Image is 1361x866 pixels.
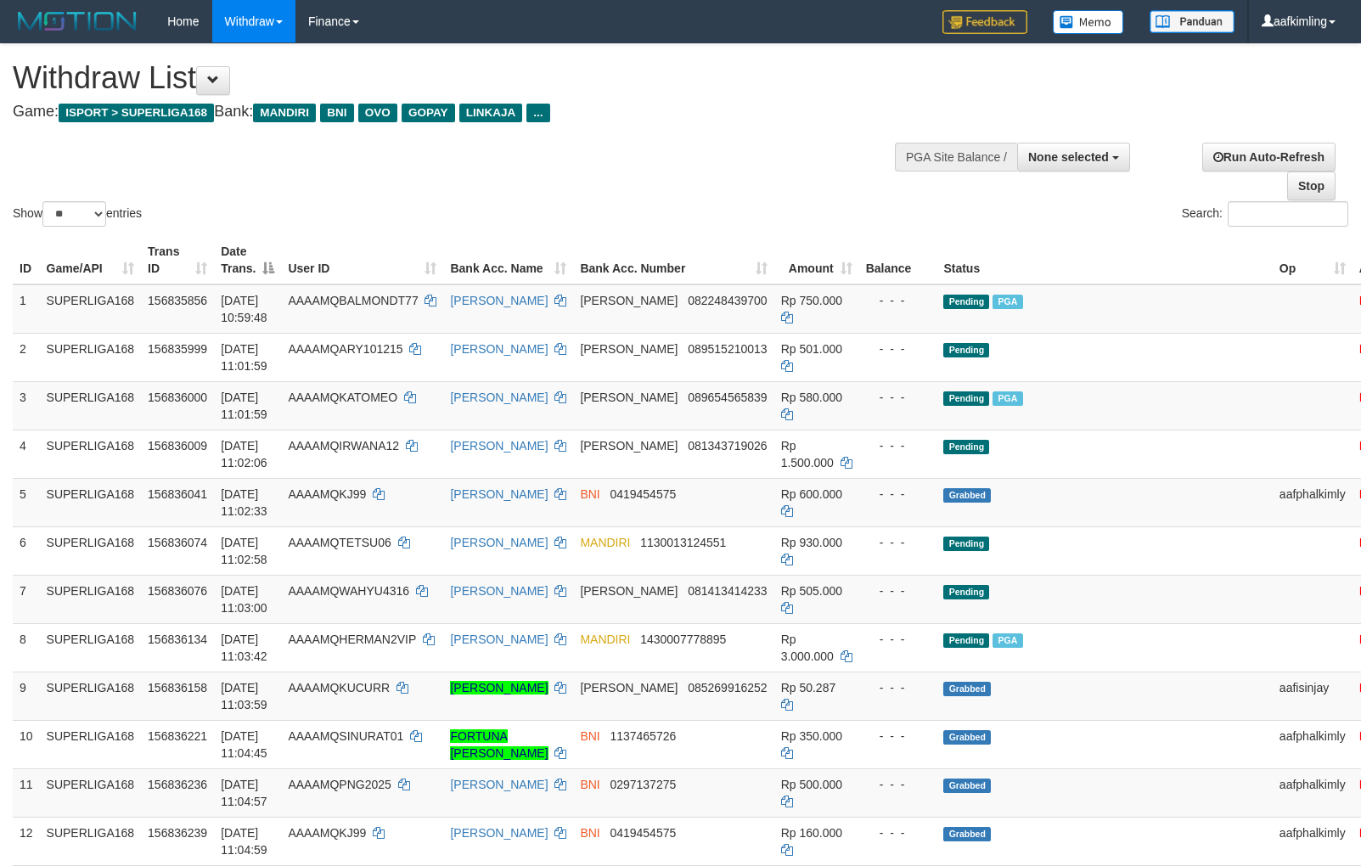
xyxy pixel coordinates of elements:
span: Marked by aafheankoy [993,295,1022,309]
span: MANDIRI [580,633,630,646]
span: Grabbed [943,730,991,745]
td: aafphalkimly [1273,768,1353,817]
span: Grabbed [943,488,991,503]
td: aafisinjay [1273,672,1353,720]
span: [PERSON_NAME] [580,584,678,598]
span: Copy 089515210013 to clipboard [688,342,767,356]
span: Grabbed [943,827,991,841]
span: OVO [358,104,397,122]
span: Rp 505.000 [781,584,842,598]
span: Copy 089654565839 to clipboard [688,391,767,404]
th: Bank Acc. Name: activate to sort column ascending [443,236,573,284]
th: Bank Acc. Number: activate to sort column ascending [573,236,773,284]
td: SUPERLIGA168 [40,720,142,768]
a: [PERSON_NAME] [450,681,548,694]
span: 156836158 [148,681,207,694]
span: [DATE] 11:04:45 [221,729,267,760]
a: Stop [1287,172,1336,200]
span: 156836221 [148,729,207,743]
a: [PERSON_NAME] [450,536,548,549]
th: ID [13,236,40,284]
span: AAAAMQIRWANA12 [288,439,399,453]
select: Showentries [42,201,106,227]
td: SUPERLIGA168 [40,478,142,526]
span: Marked by aafsoycanthlai [993,633,1022,648]
span: 156835999 [148,342,207,356]
span: Pending [943,440,989,454]
th: Amount: activate to sort column ascending [774,236,859,284]
td: 1 [13,284,40,334]
td: SUPERLIGA168 [40,623,142,672]
span: Rp 3.000.000 [781,633,834,663]
span: AAAAMQBALMONDT77 [288,294,418,307]
span: [PERSON_NAME] [580,342,678,356]
span: [PERSON_NAME] [580,681,678,694]
td: SUPERLIGA168 [40,381,142,430]
td: aafphalkimly [1273,720,1353,768]
td: 7 [13,575,40,623]
span: Copy 1137465726 to clipboard [610,729,676,743]
img: Feedback.jpg [942,10,1027,34]
div: - - - [866,679,931,696]
span: 156836074 [148,536,207,549]
span: [DATE] 11:02:06 [221,439,267,470]
div: - - - [866,776,931,793]
span: MANDIRI [580,536,630,549]
span: Rp 350.000 [781,729,842,743]
input: Search: [1228,201,1348,227]
th: User ID: activate to sort column ascending [281,236,443,284]
span: BNI [580,826,599,840]
a: [PERSON_NAME] [450,294,548,307]
span: Rp 600.000 [781,487,842,501]
span: Marked by aafheankoy [993,391,1022,406]
span: Copy 1430007778895 to clipboard [640,633,726,646]
span: GOPAY [402,104,455,122]
span: Grabbed [943,682,991,696]
span: Pending [943,295,989,309]
span: LINKAJA [459,104,523,122]
td: SUPERLIGA168 [40,430,142,478]
span: Pending [943,343,989,357]
td: SUPERLIGA168 [40,526,142,575]
img: MOTION_logo.png [13,8,142,34]
td: aafphalkimly [1273,478,1353,526]
span: None selected [1028,150,1109,164]
td: SUPERLIGA168 [40,575,142,623]
td: SUPERLIGA168 [40,817,142,865]
th: Op: activate to sort column ascending [1273,236,1353,284]
td: 11 [13,768,40,817]
td: 12 [13,817,40,865]
span: BNI [580,487,599,501]
span: Rp 580.000 [781,391,842,404]
img: Button%20Memo.svg [1053,10,1124,34]
span: BNI [580,778,599,791]
td: SUPERLIGA168 [40,768,142,817]
span: 156836000 [148,391,207,404]
div: - - - [866,534,931,551]
span: AAAAMQPNG2025 [288,778,391,791]
th: Balance [859,236,937,284]
div: - - - [866,582,931,599]
span: AAAAMQARY101215 [288,342,402,356]
span: AAAAMQKATOMEO [288,391,397,404]
span: [DATE] 11:03:59 [221,681,267,711]
span: [DATE] 11:01:59 [221,391,267,421]
span: Copy 081343719026 to clipboard [688,439,767,453]
div: - - - [866,292,931,309]
span: Pending [943,585,989,599]
th: Date Trans.: activate to sort column descending [214,236,281,284]
span: Pending [943,391,989,406]
span: AAAAMQSINURAT01 [288,729,403,743]
span: Copy 0419454575 to clipboard [610,826,676,840]
span: BNI [580,729,599,743]
span: [PERSON_NAME] [580,391,678,404]
th: Game/API: activate to sort column ascending [40,236,142,284]
span: 156836009 [148,439,207,453]
span: Copy 0297137275 to clipboard [610,778,676,791]
span: [DATE] 11:01:59 [221,342,267,373]
td: SUPERLIGA168 [40,333,142,381]
span: Rp 750.000 [781,294,842,307]
h1: Withdraw List [13,61,891,95]
a: [PERSON_NAME] [450,487,548,501]
span: Copy 085269916252 to clipboard [688,681,767,694]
